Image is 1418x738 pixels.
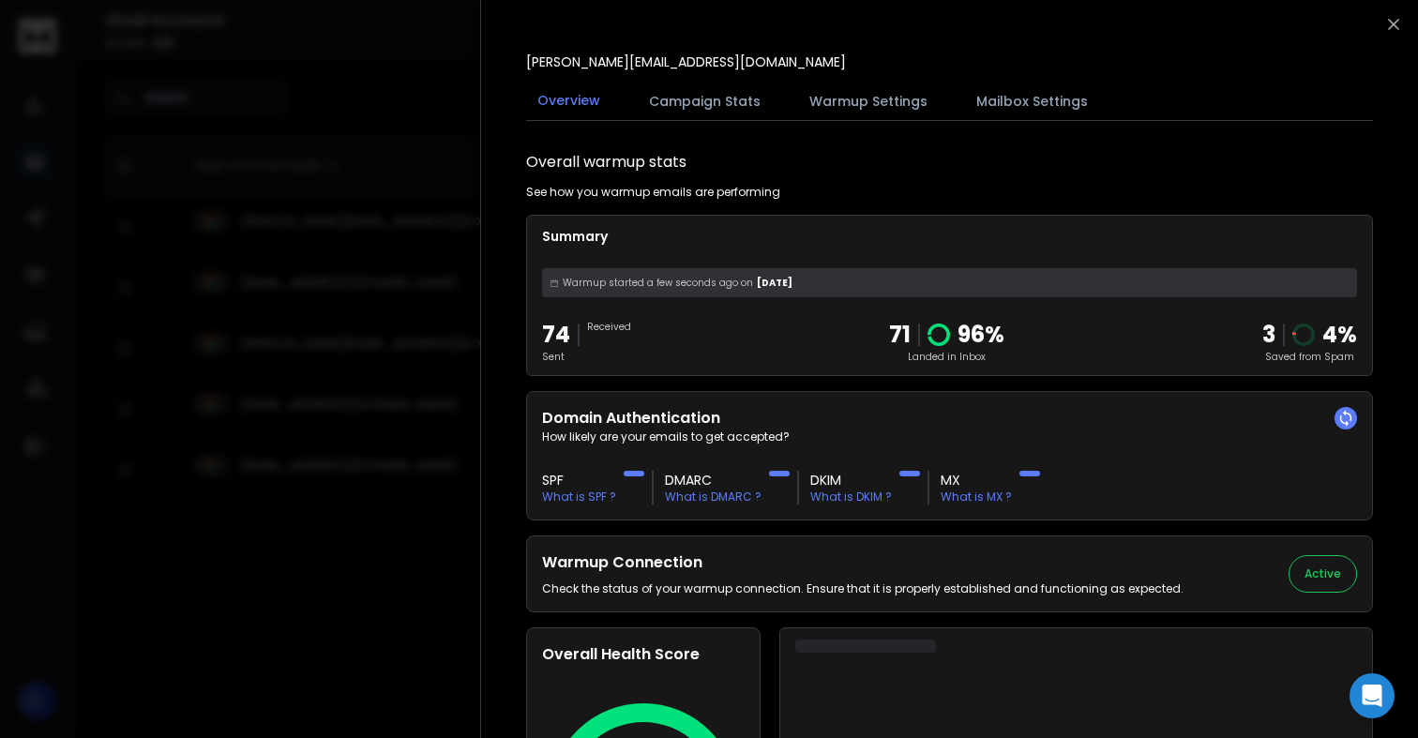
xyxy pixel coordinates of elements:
h3: MX [941,471,1012,489]
button: Mailbox Settings [965,81,1099,122]
p: [PERSON_NAME][EMAIL_ADDRESS][DOMAIN_NAME] [526,53,846,71]
p: Received [587,320,631,334]
p: Check the status of your warmup connection. Ensure that it is properly established and functionin... [542,581,1184,596]
button: Active [1289,555,1357,593]
strong: 3 [1262,319,1275,350]
span: Warmup started a few seconds ago on [563,276,753,290]
h1: Overall warmup stats [526,151,686,173]
p: How likely are your emails to get accepted? [542,429,1357,444]
p: Summary [542,227,1357,246]
p: What is MX ? [941,489,1012,505]
h3: DMARC [665,471,762,489]
button: Overview [526,80,611,123]
p: What is SPF ? [542,489,616,505]
p: Sent [542,350,570,364]
p: Landed in Inbox [889,350,1004,364]
h3: DKIM [810,471,892,489]
div: [DATE] [542,268,1357,297]
p: See how you warmup emails are performing [526,185,780,200]
p: 4 % [1322,320,1357,350]
p: What is DMARC ? [665,489,762,505]
h2: Warmup Connection [542,551,1184,574]
h2: Domain Authentication [542,407,1357,429]
div: Open Intercom Messenger [1350,673,1395,718]
p: 96 % [958,320,1004,350]
h2: Overall Health Score [542,643,745,666]
p: 74 [542,320,570,350]
button: Campaign Stats [638,81,772,122]
button: Warmup Settings [798,81,939,122]
p: 71 [889,320,911,350]
h3: SPF [542,471,616,489]
p: What is DKIM ? [810,489,892,505]
p: Saved from Spam [1262,350,1357,364]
